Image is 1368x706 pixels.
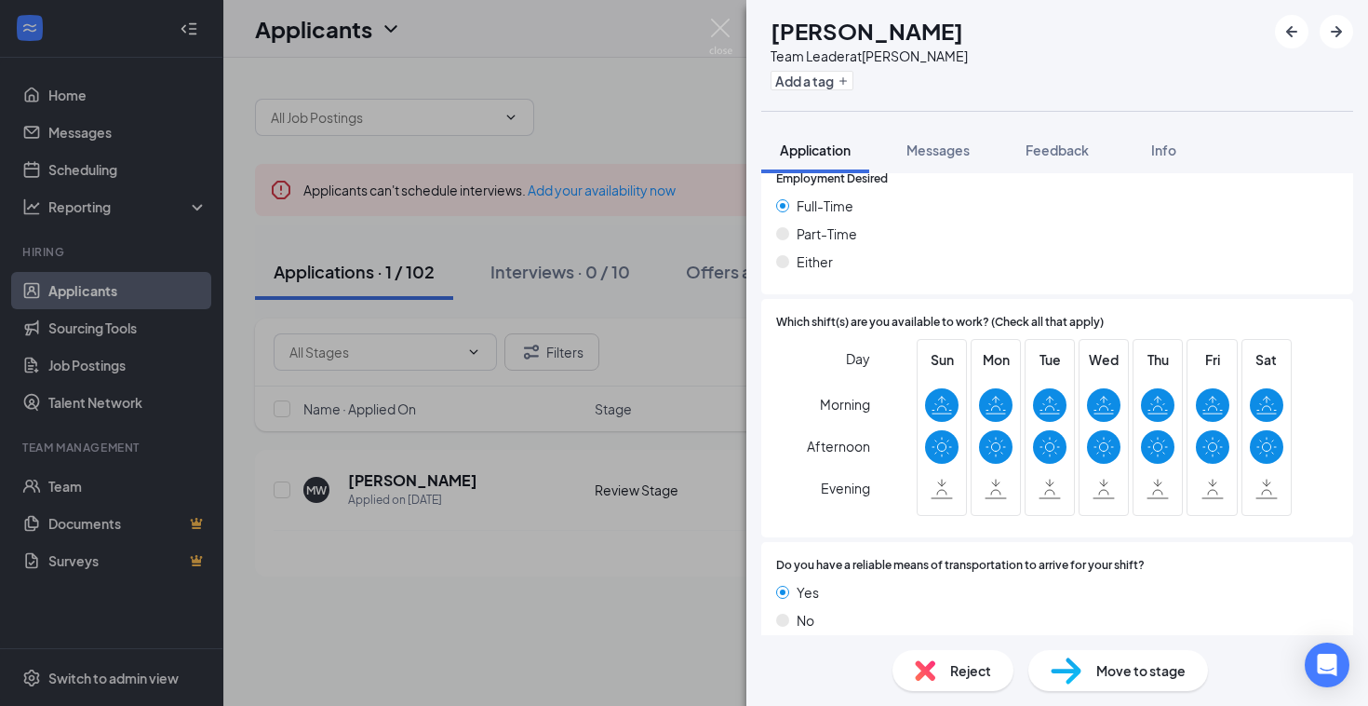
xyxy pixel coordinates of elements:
[1275,15,1308,48] button: ArrowLeftNew
[1325,20,1348,43] svg: ArrowRight
[797,582,819,603] span: Yes
[1320,15,1353,48] button: ArrowRight
[821,471,870,505] span: Evening
[1096,660,1186,681] span: Move to stage
[771,15,963,47] h1: [PERSON_NAME]
[820,387,870,421] span: Morning
[797,196,853,216] span: Full-Time
[807,429,870,463] span: Afternoon
[906,142,970,158] span: Messages
[797,224,857,244] span: Part-Time
[776,314,1104,332] span: Which shift(s) are you available to work? (Check all that apply)
[846,348,870,369] span: Day
[776,557,1145,575] span: Do you have a reliable means of transportation to arrive for your shift?
[1033,349,1066,370] span: Tue
[1250,349,1283,370] span: Sat
[1305,643,1349,687] div: Open Intercom Messenger
[797,251,833,272] span: Either
[780,142,851,158] span: Application
[1141,349,1174,370] span: Thu
[1026,142,1089,158] span: Feedback
[1196,349,1229,370] span: Fri
[925,349,959,370] span: Sun
[1151,142,1176,158] span: Info
[1087,349,1120,370] span: Wed
[979,349,1013,370] span: Mon
[950,660,991,681] span: Reject
[797,610,814,631] span: No
[838,75,849,87] svg: Plus
[771,47,968,65] div: Team Leader at [PERSON_NAME]
[1281,20,1303,43] svg: ArrowLeftNew
[776,170,888,188] span: Employment Desired
[771,71,853,90] button: PlusAdd a tag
